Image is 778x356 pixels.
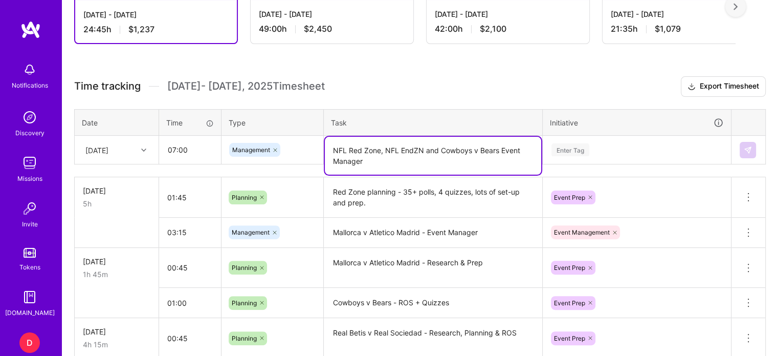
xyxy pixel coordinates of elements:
[655,24,681,34] span: $1,079
[681,76,766,97] button: Export Timesheet
[611,24,757,34] div: 21:35 h
[232,334,257,342] span: Planning
[159,254,221,281] input: HH:MM
[325,137,541,175] textarea: NFL Red Zone, NFL EndZN and Cowboys v Bears Event Manager
[435,24,581,34] div: 42:00 h
[19,262,40,273] div: Tokens
[17,173,42,184] div: Missions
[554,334,585,342] span: Event Prep
[480,24,506,34] span: $2,100
[232,299,257,307] span: Planning
[733,3,738,10] img: right
[554,194,585,201] span: Event Prep
[232,146,270,154] span: Management
[232,194,257,201] span: Planning
[435,9,581,19] div: [DATE] - [DATE]
[85,144,108,155] div: [DATE]
[83,185,150,196] div: [DATE]
[304,24,332,34] span: $2,450
[83,24,229,35] div: 24:45 h
[83,269,150,280] div: 1h 45m
[19,332,40,353] div: D
[22,219,38,229] div: Invite
[75,109,159,136] th: Date
[19,107,40,128] img: discovery
[83,9,229,20] div: [DATE] - [DATE]
[19,59,40,80] img: bell
[232,228,270,236] span: Management
[744,146,752,154] img: Submit
[554,228,610,236] span: Event Management
[159,219,221,246] input: HH:MM
[83,198,150,209] div: 5h
[160,136,220,163] input: HH:MM
[12,80,48,91] div: Notifications
[232,264,257,271] span: Planning
[19,198,40,219] img: Invite
[15,128,45,138] div: Discovery
[19,287,40,307] img: guide book
[259,9,405,19] div: [DATE] - [DATE]
[159,184,221,211] input: HH:MM
[159,289,221,317] input: HH:MM
[19,153,40,173] img: teamwork
[17,332,42,353] a: D
[167,80,325,93] span: [DATE] - [DATE] , 2025 Timesheet
[259,24,405,34] div: 49:00 h
[83,339,150,350] div: 4h 15m
[554,299,585,307] span: Event Prep
[166,117,214,128] div: Time
[74,80,141,93] span: Time tracking
[551,142,589,158] div: Enter Tag
[324,109,543,136] th: Task
[221,109,324,136] th: Type
[325,249,541,287] textarea: Mallorca v Atletico Madrid - Research & Prep
[20,20,41,39] img: logo
[141,148,146,153] i: icon Chevron
[24,248,36,258] img: tokens
[5,307,55,318] div: [DOMAIN_NAME]
[159,325,221,352] input: HH:MM
[325,219,541,247] textarea: Mallorca v Atletico Madrid - Event Manager
[554,264,585,271] span: Event Prep
[83,256,150,267] div: [DATE]
[325,178,541,217] textarea: Red Zone planning - 35+ polls, 4 quizzes, lots of set-up and prep.
[128,24,154,35] span: $1,237
[611,9,757,19] div: [DATE] - [DATE]
[325,289,541,317] textarea: Cowboys v Bears - ROS + Quizzes
[550,117,724,129] div: Initiative
[83,326,150,337] div: [DATE]
[687,81,696,92] i: icon Download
